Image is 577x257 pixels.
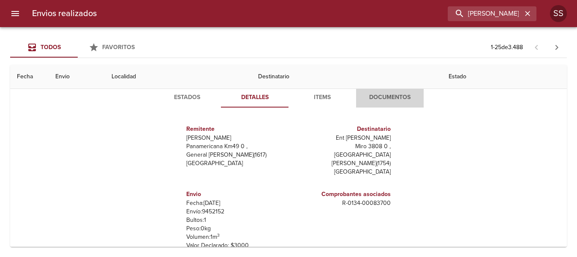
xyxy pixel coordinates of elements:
p: Valor Declarado: $ 3000 [186,241,285,250]
span: Pagina siguiente [547,37,567,58]
p: Fecha: [DATE] [186,199,285,207]
p: Envío: 9452152 [186,207,285,216]
input: buscar [448,6,522,21]
p: Bultos: 1 [186,216,285,224]
div: Tabs Envios [10,37,145,58]
span: Pagina anterior [526,43,547,51]
p: General [PERSON_NAME] ( 1617 ) [186,151,285,159]
p: [PERSON_NAME] [186,134,285,142]
p: Miro 3808 0 , [292,142,391,151]
p: R - 0134 - 00083700 [292,199,391,207]
div: Tabs detalle de guia [153,87,424,108]
span: Todos [41,44,61,51]
p: Volumen: 1 m [186,233,285,241]
th: Localidad [105,65,251,89]
th: Envio [49,65,105,89]
span: Items [294,92,351,103]
p: Peso: 0 kg [186,224,285,233]
p: [GEOGRAPHIC_DATA] [292,168,391,176]
div: Abrir información de usuario [550,5,567,22]
p: [GEOGRAPHIC_DATA] [186,159,285,168]
button: menu [5,3,25,24]
sup: 3 [217,232,220,238]
p: 1 - 25 de 3.488 [491,43,523,52]
th: Estado [442,65,567,89]
h6: Destinatario [292,124,391,134]
p: Panamericana Km49 0 , [186,142,285,151]
span: Detalles [226,92,283,103]
p: Ent [PERSON_NAME] [292,134,391,142]
h6: Remitente [186,124,285,134]
span: Favoritos [102,44,135,51]
span: Estados [158,92,216,103]
h6: Envios realizados [32,7,97,20]
span: Documentos [361,92,419,103]
p: [GEOGRAPHIC_DATA][PERSON_NAME] ( 1754 ) [292,151,391,168]
th: Fecha [10,65,49,89]
h6: Comprobantes asociados [292,190,391,199]
div: SS [550,5,567,22]
h6: Envio [186,190,285,199]
th: Destinatario [251,65,442,89]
